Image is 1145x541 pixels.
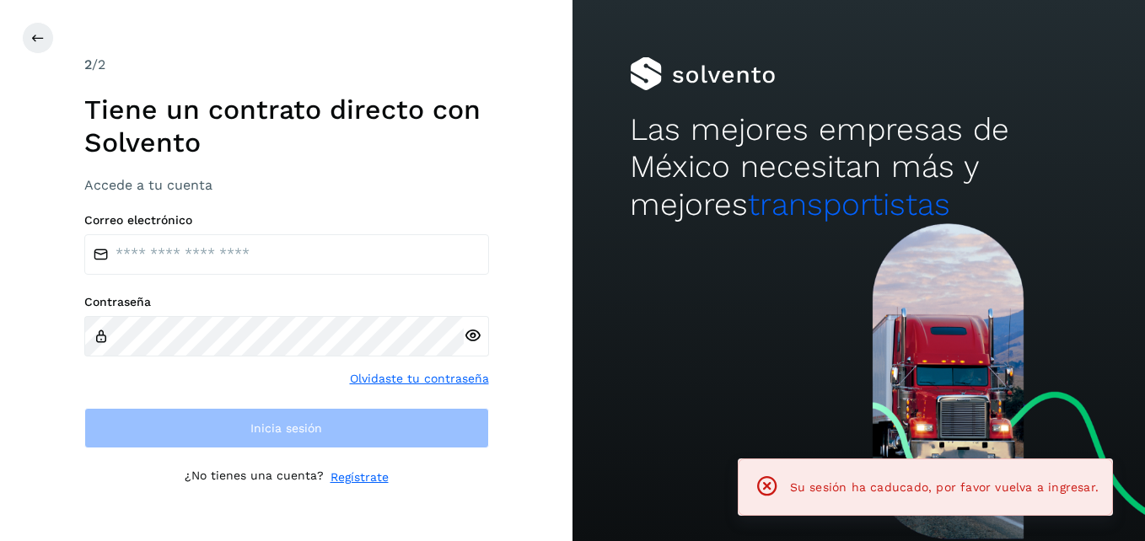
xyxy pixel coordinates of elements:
[630,111,1088,223] h2: Las mejores empresas de México necesitan más y mejores
[84,177,489,193] h3: Accede a tu cuenta
[350,370,489,388] a: Olvidaste tu contraseña
[84,55,489,75] div: /2
[84,295,489,309] label: Contraseña
[250,422,322,434] span: Inicia sesión
[84,213,489,228] label: Correo electrónico
[84,56,92,72] span: 2
[331,469,389,486] a: Regístrate
[84,408,489,448] button: Inicia sesión
[185,469,324,486] p: ¿No tienes una cuenta?
[84,94,489,158] h1: Tiene un contrato directo con Solvento
[790,480,1099,494] span: Su sesión ha caducado, por favor vuelva a ingresar.
[748,186,950,222] span: transportistas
